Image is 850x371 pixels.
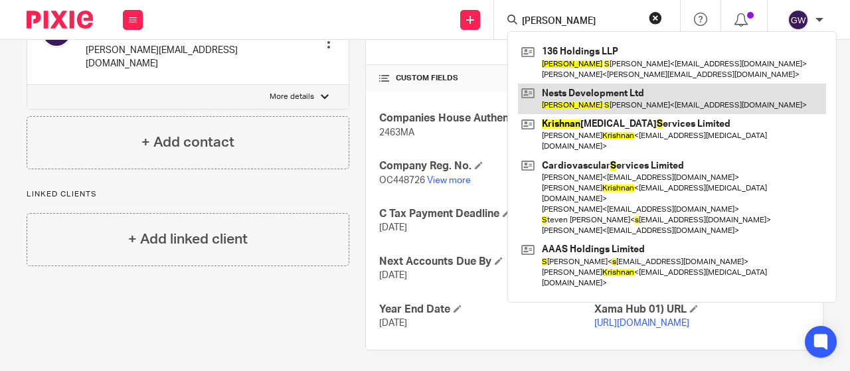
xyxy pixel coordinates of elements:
[649,11,662,25] button: Clear
[141,132,234,153] h4: + Add contact
[521,16,640,28] input: Search
[379,319,407,328] span: [DATE]
[128,229,248,250] h4: + Add linked client
[379,271,407,280] span: [DATE]
[379,303,594,317] h4: Year End Date
[379,255,594,269] h4: Next Accounts Due By
[427,176,471,185] a: View more
[27,189,349,200] p: Linked clients
[379,223,407,232] span: [DATE]
[27,11,93,29] img: Pixie
[270,92,314,102] p: More details
[86,44,297,71] p: [PERSON_NAME][EMAIL_ADDRESS][DOMAIN_NAME]
[594,303,809,317] h4: Xama Hub 01) URL
[379,111,594,125] h4: Companies House Authentication Code
[379,159,594,173] h4: Company Reg. No.
[788,9,809,31] img: svg%3E
[379,128,414,137] span: 2463MA
[379,176,425,185] span: OC448726
[379,73,594,84] h4: CUSTOM FIELDS
[594,319,689,328] a: [URL][DOMAIN_NAME]
[379,207,594,221] h4: C Tax Payment Deadline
